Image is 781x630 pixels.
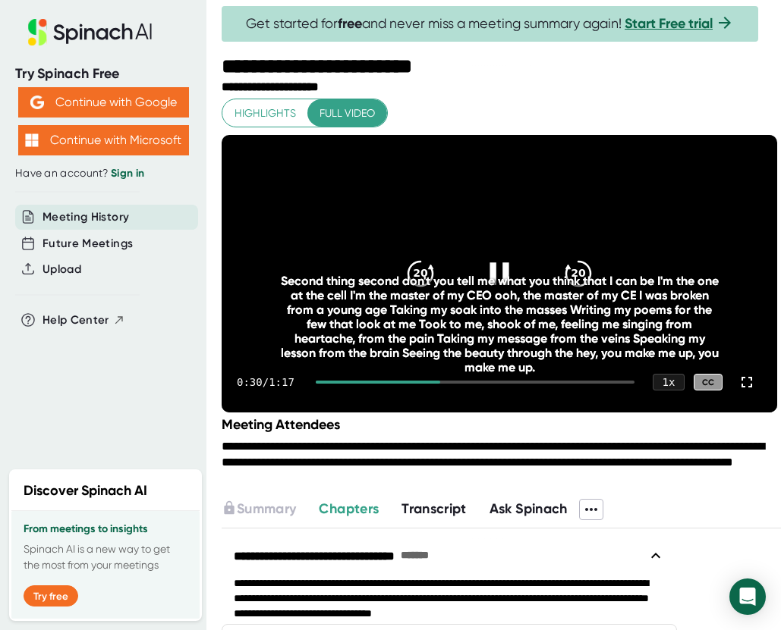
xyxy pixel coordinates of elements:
span: Ask Spinach [490,500,568,517]
p: Spinach AI is a new way to get the most from your meetings [24,541,187,573]
button: Full video [307,99,387,127]
div: 1 x [653,374,685,390]
button: Chapters [319,499,379,519]
button: Ask Spinach [490,499,568,519]
span: Transcript [402,500,467,517]
span: Full video [320,104,375,123]
div: Upgrade to access [222,499,319,520]
button: Meeting History [43,208,129,226]
div: Second thing second don't you tell me what you think that I can be I'm the one at the cell I'm th... [277,274,722,375]
h2: Discover Spinach AI [24,481,147,501]
button: Summary [222,499,296,519]
span: Highlights [235,104,296,123]
div: Meeting Attendees [222,416,781,433]
span: Summary [237,500,296,517]
div: Have an account? [15,167,191,180]
button: Future Meetings [43,235,133,252]
button: Highlights [222,99,308,127]
button: Continue with Google [18,87,189,118]
div: Try Spinach Free [15,65,191,83]
span: Get started for and never miss a meeting summary again! [246,15,734,33]
h3: From meetings to insights [24,523,187,535]
button: Try free [24,585,78,606]
div: 0:30 / 1:17 [237,376,298,388]
span: Help Center [43,312,109,329]
button: Help Center [43,312,125,329]
div: Open Intercom Messenger [729,578,766,615]
span: Chapters [319,500,379,517]
b: free [338,15,362,32]
button: Transcript [402,499,467,519]
div: CC [694,374,723,391]
button: Upload [43,261,81,278]
button: Continue with Microsoft [18,125,189,155]
a: Start Free trial [625,15,713,32]
img: Aehbyd4JwY73AAAAAElFTkSuQmCC [30,96,44,109]
a: Sign in [111,167,144,180]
